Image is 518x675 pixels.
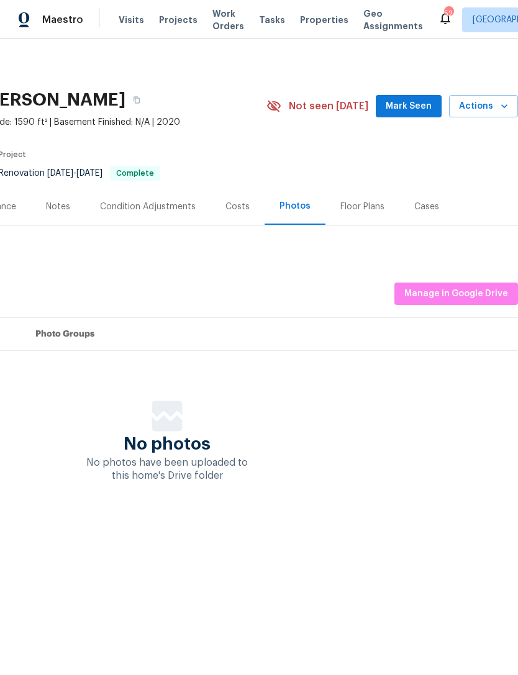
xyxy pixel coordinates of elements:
span: [DATE] [76,169,102,178]
button: Mark Seen [376,95,442,118]
div: 52 [444,7,453,20]
span: Work Orders [212,7,244,32]
span: Geo Assignments [363,7,423,32]
th: Photo Groups [25,318,518,351]
span: No photos have been uploaded to this home's Drive folder [86,458,248,481]
div: Cases [414,201,439,213]
button: Manage in Google Drive [394,283,518,306]
span: Properties [300,14,348,26]
span: Tasks [259,16,285,24]
span: Actions [459,99,508,114]
span: Mark Seen [386,99,432,114]
span: Projects [159,14,198,26]
div: Photos [279,200,311,212]
span: - [47,169,102,178]
span: Complete [111,170,159,177]
span: [DATE] [47,169,73,178]
div: Floor Plans [340,201,384,213]
span: Manage in Google Drive [404,286,508,302]
button: Copy Address [125,89,148,111]
span: Visits [119,14,144,26]
span: No photos [124,438,211,450]
button: Actions [449,95,518,118]
div: Notes [46,201,70,213]
span: Maestro [42,14,83,26]
span: Not seen [DATE] [289,100,368,112]
div: Costs [225,201,250,213]
div: Condition Adjustments [100,201,196,213]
